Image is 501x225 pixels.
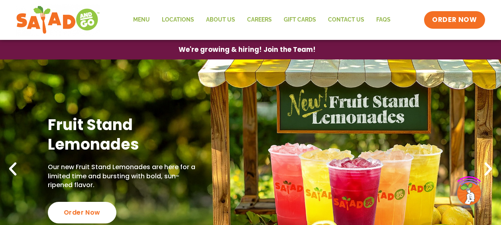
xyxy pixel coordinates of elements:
[278,11,322,29] a: GIFT CARDS
[322,11,370,29] a: Contact Us
[424,11,485,29] a: ORDER NOW
[48,202,116,223] div: Order Now
[479,160,497,178] div: Next slide
[127,11,156,29] a: Menu
[167,40,328,59] a: We're growing & hiring! Join the Team!
[4,160,22,178] div: Previous slide
[127,11,397,29] nav: Menu
[156,11,200,29] a: Locations
[179,46,316,53] span: We're growing & hiring! Join the Team!
[48,115,197,154] h2: Fruit Stand Lemonades
[432,15,477,25] span: ORDER NOW
[241,11,278,29] a: Careers
[370,11,397,29] a: FAQs
[200,11,241,29] a: About Us
[48,163,197,189] p: Our new Fruit Stand Lemonades are here for a limited time and bursting with bold, sun-ripened fla...
[16,4,100,36] img: new-SAG-logo-768×292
